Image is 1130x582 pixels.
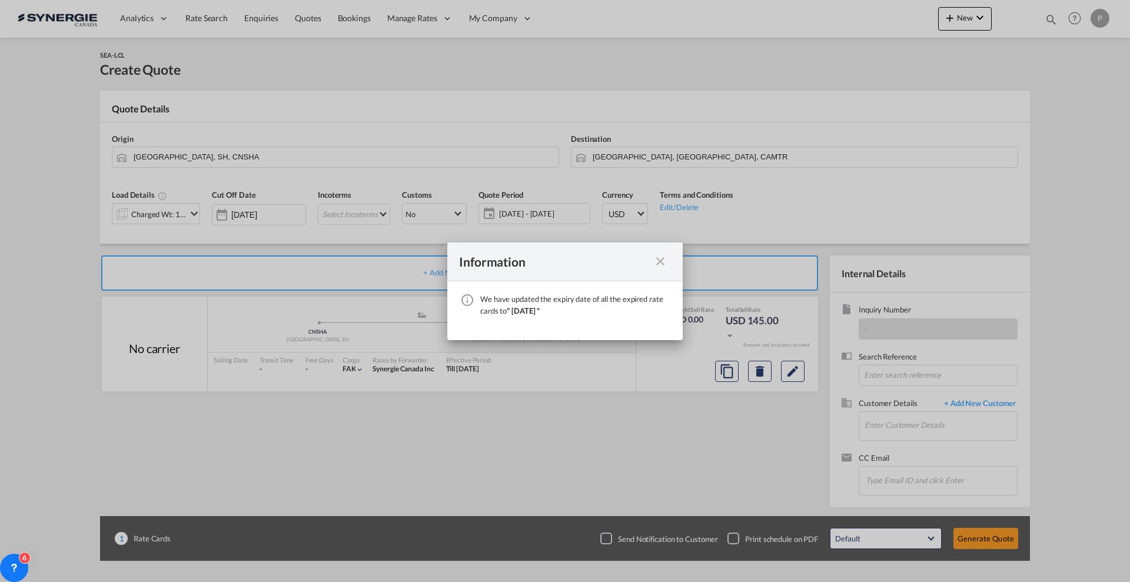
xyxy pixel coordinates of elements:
md-icon: icon-information-outline [460,293,474,307]
div: We have updated the expiry date of all the expired rate cards to [480,293,671,317]
md-dialog: We have ... [447,242,683,340]
span: " [DATE] " [507,306,540,315]
md-icon: icon-close fg-AAA8AD cursor [653,254,667,268]
div: Information [459,254,650,269]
